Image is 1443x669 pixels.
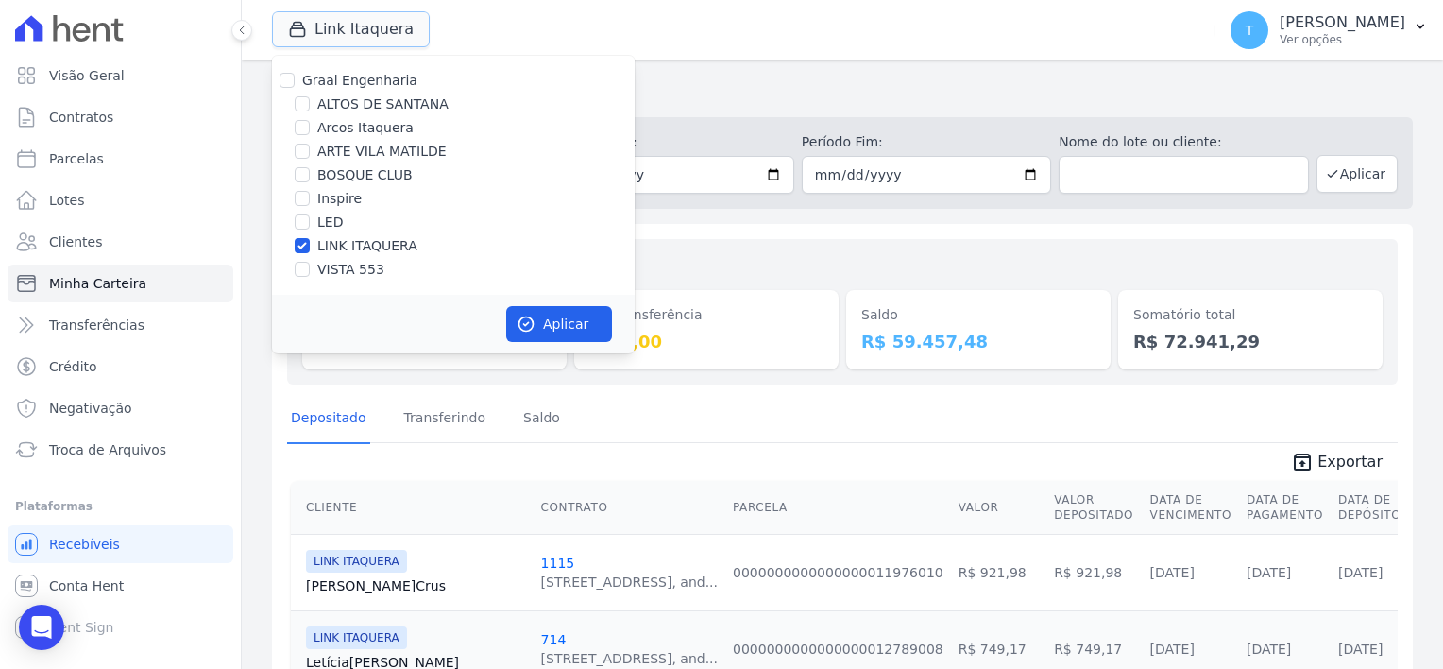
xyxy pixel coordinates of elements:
[733,565,943,580] a: 0000000000000000011976010
[49,440,166,459] span: Troca de Arquivos
[49,66,125,85] span: Visão Geral
[951,481,1046,535] th: Valor
[49,357,97,376] span: Crédito
[1150,642,1195,657] a: [DATE]
[951,534,1046,610] td: R$ 921,98
[306,576,526,595] a: [PERSON_NAME]Crus
[1143,481,1239,535] th: Data de Vencimento
[1338,642,1383,657] a: [DATE]
[589,305,823,325] dt: Em transferência
[49,316,144,334] span: Transferências
[306,550,407,573] span: LINK ITAQUERA
[317,236,417,256] label: LINK ITAQUERA
[1331,481,1408,535] th: Data de Depósito
[8,306,233,344] a: Transferências
[49,576,124,595] span: Conta Hent
[19,605,64,650] div: Open Intercom Messenger
[1059,132,1308,152] label: Nome do lote ou cliente:
[544,132,793,152] label: Período Inicío:
[306,626,407,649] span: LINK ITAQUERA
[8,525,233,563] a: Recebíveis
[802,132,1051,152] label: Período Fim:
[541,649,718,668] div: [STREET_ADDRESS], and...
[1246,24,1254,37] span: T
[861,305,1095,325] dt: Saldo
[272,11,430,47] button: Link Itaquera
[519,395,564,444] a: Saldo
[49,149,104,168] span: Parcelas
[589,329,823,354] dd: R$ 0,00
[1280,32,1405,47] p: Ver opções
[541,556,575,571] a: 1115
[8,431,233,469] a: Troca de Arquivos
[317,189,362,209] label: Inspire
[49,274,146,293] span: Minha Carteira
[1280,13,1405,32] p: [PERSON_NAME]
[1276,451,1398,477] a: unarchive Exportar
[1133,305,1367,325] dt: Somatório total
[506,306,612,342] button: Aplicar
[317,213,343,232] label: LED
[8,98,233,136] a: Contratos
[8,348,233,386] a: Crédito
[1046,481,1142,535] th: Valor Depositado
[1247,642,1291,657] a: [DATE]
[400,395,490,444] a: Transferindo
[317,142,447,162] label: ARTE VILA MATILDE
[8,181,233,219] a: Lotes
[1338,565,1383,580] a: [DATE]
[317,260,384,280] label: VISTA 553
[8,140,233,178] a: Parcelas
[49,108,113,127] span: Contratos
[1316,155,1398,193] button: Aplicar
[49,232,102,251] span: Clientes
[49,399,132,418] span: Negativação
[1247,565,1291,580] a: [DATE]
[317,94,449,114] label: ALTOS DE SANTANA
[8,567,233,605] a: Conta Hent
[534,481,725,535] th: Contrato
[8,265,233,302] a: Minha Carteira
[725,481,951,535] th: Parcela
[8,223,233,261] a: Clientes
[1239,481,1331,535] th: Data de Pagamento
[291,481,534,535] th: Cliente
[861,329,1095,354] dd: R$ 59.457,48
[541,573,718,592] div: [STREET_ADDRESS], and...
[1317,451,1383,473] span: Exportar
[8,389,233,427] a: Negativação
[1133,329,1367,354] dd: R$ 72.941,29
[49,191,85,210] span: Lotes
[49,535,120,554] span: Recebíveis
[272,76,1413,110] h2: Minha Carteira
[317,118,414,138] label: Arcos Itaquera
[8,57,233,94] a: Visão Geral
[1291,451,1314,473] i: unarchive
[15,495,226,518] div: Plataformas
[1150,565,1195,580] a: [DATE]
[287,395,370,444] a: Depositado
[1046,534,1142,610] td: R$ 921,98
[317,165,413,185] label: BOSQUE CLUB
[733,642,943,657] a: 0000000000000000012789008
[1215,4,1443,57] button: T [PERSON_NAME] Ver opções
[302,73,417,88] label: Graal Engenharia
[541,632,567,647] a: 714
